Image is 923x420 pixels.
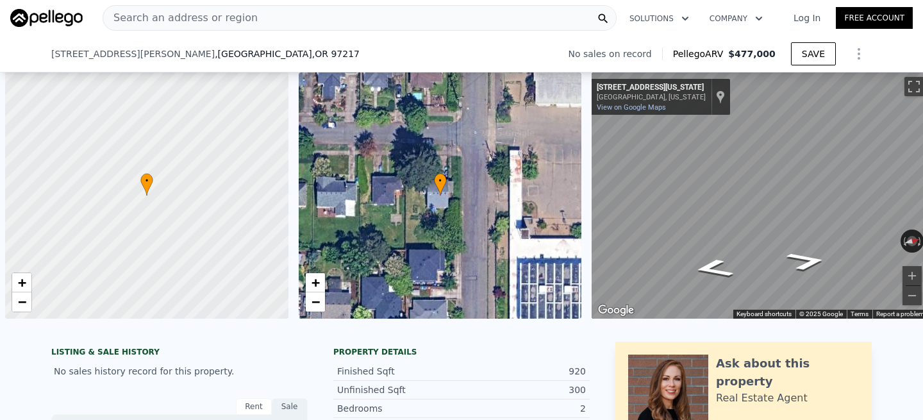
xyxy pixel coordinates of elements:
span: • [140,175,153,187]
div: Bedrooms [337,402,462,415]
div: 920 [462,365,586,378]
span: Pellego ARV [673,47,729,60]
path: Go South, N Delaware Ave [676,255,751,283]
a: Zoom in [306,273,325,292]
a: View on Google Maps [597,103,666,112]
div: Sale [272,398,308,415]
a: Show location on map [716,90,725,104]
a: Log In [778,12,836,24]
div: Property details [333,347,590,357]
span: [STREET_ADDRESS][PERSON_NAME] [51,47,215,60]
a: Free Account [836,7,913,29]
img: Pellego [10,9,83,27]
div: No sales history record for this property. [51,360,308,383]
a: Open this area in Google Maps (opens a new window) [595,302,637,319]
div: [STREET_ADDRESS][US_STATE] [597,83,706,93]
div: No sales on record [568,47,661,60]
button: SAVE [791,42,836,65]
a: Zoom out [306,292,325,312]
div: [GEOGRAPHIC_DATA], [US_STATE] [597,93,706,101]
img: Google [595,302,637,319]
a: Terms (opens in new tab) [851,310,869,317]
div: Rent [236,398,272,415]
button: Zoom out [902,286,922,305]
button: Solutions [619,7,699,30]
button: Zoom in [902,266,922,285]
div: 300 [462,383,586,396]
button: Rotate counterclockwise [901,230,908,253]
div: Finished Sqft [337,365,462,378]
span: Search an address or region [103,10,258,26]
button: Keyboard shortcuts [736,310,792,319]
button: Show Options [846,41,872,67]
span: • [434,175,447,187]
span: $477,000 [728,49,776,59]
div: Unfinished Sqft [337,383,462,396]
span: + [311,274,319,290]
div: 2 [462,402,586,415]
span: − [311,294,319,310]
div: • [434,173,447,196]
div: LISTING & SALE HISTORY [51,347,308,360]
span: , OR 97217 [312,49,360,59]
a: Zoom out [12,292,31,312]
span: , [GEOGRAPHIC_DATA] [215,47,360,60]
path: Go North, N Delaware Ave [769,247,844,275]
span: © 2025 Google [799,310,843,317]
span: − [18,294,26,310]
a: Zoom in [12,273,31,292]
button: Company [699,7,773,30]
span: + [18,274,26,290]
div: Real Estate Agent [716,391,808,406]
div: • [140,173,153,196]
div: Ask about this property [716,355,859,391]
